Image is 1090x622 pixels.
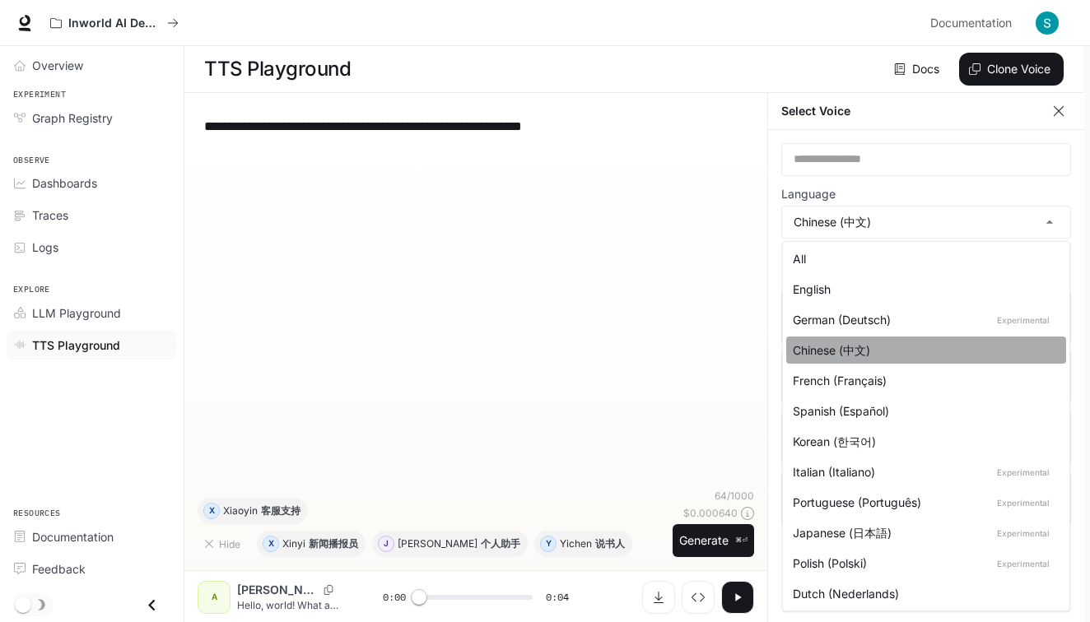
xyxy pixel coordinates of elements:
[793,250,1053,267] div: All
[793,494,1053,511] div: Portuguese (Português)
[994,556,1053,571] p: Experimental
[793,524,1053,541] div: Japanese (日本語)
[793,463,1053,480] div: Italian (Italiano)
[793,555,1053,572] div: Polish (Polski)
[793,585,1053,602] div: Dutch (Nederlands)
[793,402,1053,420] div: Spanish (Español)
[793,372,1053,389] div: French (Français)
[793,341,1053,359] div: Chinese (中文)
[793,433,1053,450] div: Korean (한국어)
[994,526,1053,541] p: Experimental
[793,281,1053,298] div: English
[793,311,1053,328] div: German (Deutsch)
[994,313,1053,327] p: Experimental
[994,465,1053,480] p: Experimental
[994,495,1053,510] p: Experimental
